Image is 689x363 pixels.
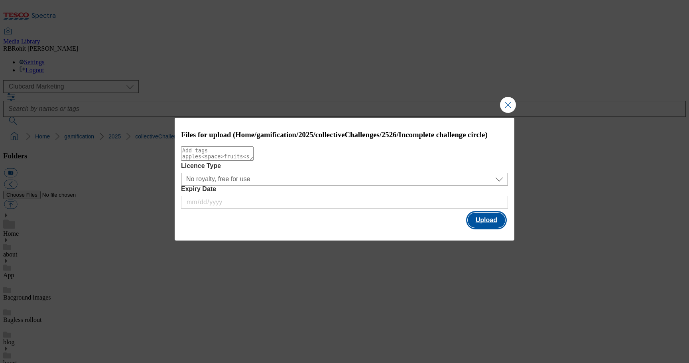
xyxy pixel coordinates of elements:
button: Close Modal [500,97,516,113]
label: Licence Type [181,162,508,170]
button: Upload [468,213,505,228]
div: Modal [175,118,514,241]
label: Expiry Date [181,185,508,193]
h3: Files for upload (Home/gamification/2025/collectiveChallenges/2526/Incomplete challenge circle) [181,130,508,139]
